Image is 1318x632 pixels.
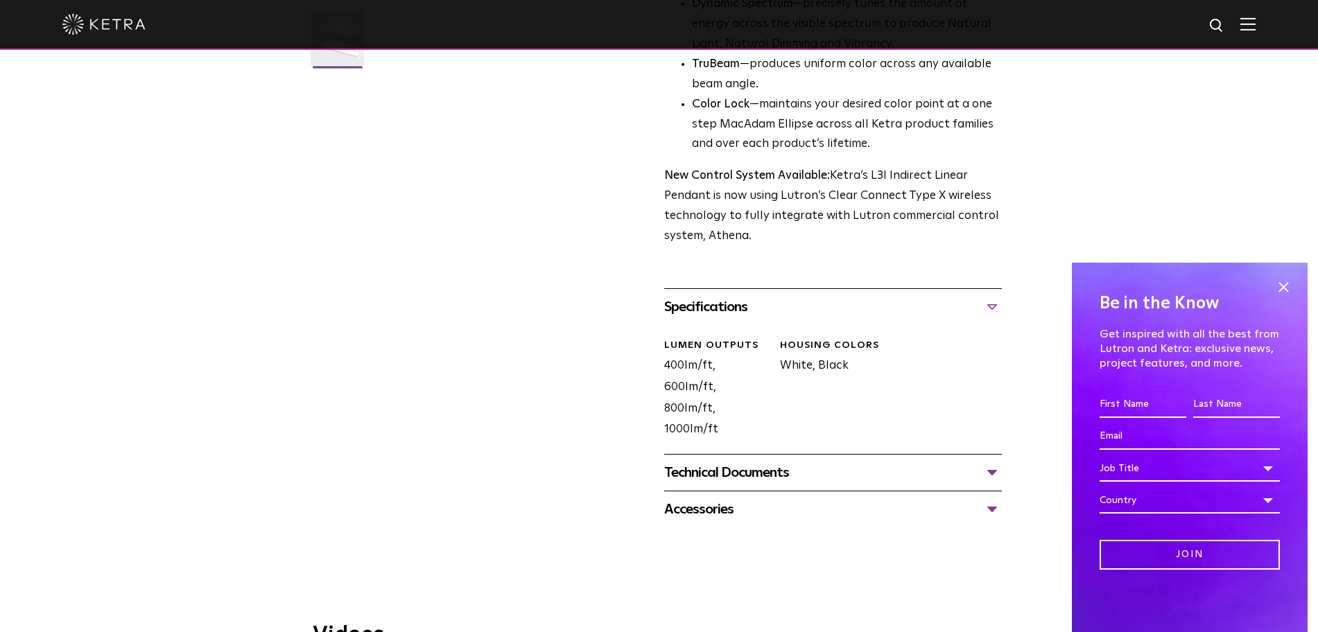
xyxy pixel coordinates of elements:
[1208,17,1226,35] img: search icon
[1100,423,1280,450] input: Email
[1100,487,1280,513] div: Country
[780,339,885,353] div: HOUSING COLORS
[664,339,770,353] div: LUMEN OUTPUTS
[770,339,885,441] div: White, Black
[664,296,1002,318] div: Specifications
[1100,392,1186,418] input: First Name
[664,170,830,182] strong: New Control System Available:
[1193,392,1280,418] input: Last Name
[692,55,1002,95] li: —produces uniform color across any available beam angle.
[692,98,749,110] strong: Color Lock
[1100,327,1280,370] p: Get inspired with all the best from Lutron and Ketra: exclusive news, project features, and more.
[1100,540,1280,570] input: Join
[664,498,1002,520] div: Accessories
[664,166,1002,247] p: Ketra’s L3I Indirect Linear Pendant is now using Lutron’s Clear Connect Type X wireless technolog...
[1100,290,1280,317] h4: Be in the Know
[62,14,146,35] img: ketra-logo-2019-white
[692,95,1002,155] li: —maintains your desired color point at a one step MacAdam Ellipse across all Ketra product famili...
[664,462,1002,484] div: Technical Documents
[692,58,740,70] strong: TruBeam
[654,339,770,441] div: 400lm/ft, 600lm/ft, 800lm/ft, 1000lm/ft
[1240,17,1256,30] img: Hamburger%20Nav.svg
[1100,455,1280,482] div: Job Title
